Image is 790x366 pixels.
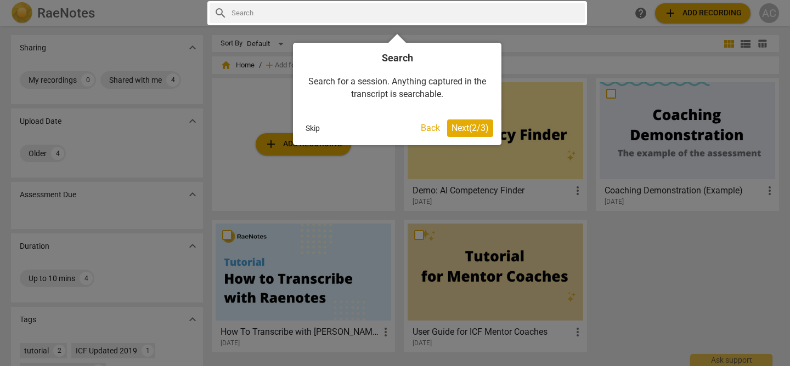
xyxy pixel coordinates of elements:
h4: Search [301,51,493,65]
button: Back [416,119,444,137]
div: Search for a session. Anything captured in the transcript is searchable. [301,65,493,111]
button: Skip [301,120,324,136]
button: Next [447,119,493,137]
span: Next ( 2 / 3 ) [452,123,489,133]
